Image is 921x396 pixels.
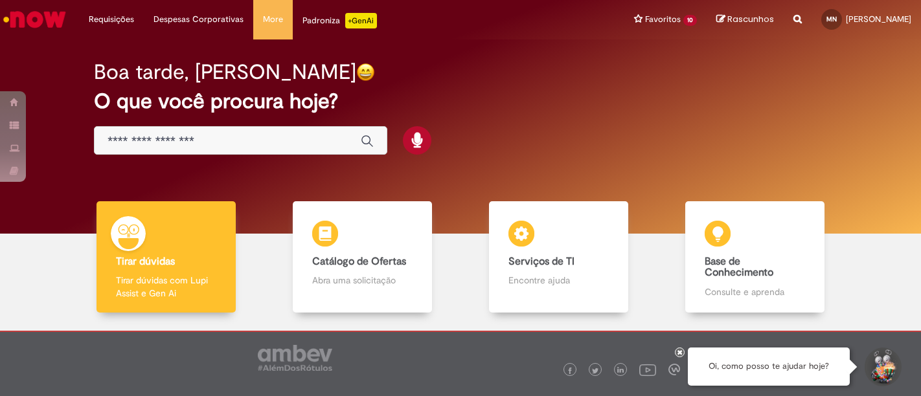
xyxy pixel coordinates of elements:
b: Serviços de TI [508,255,574,268]
a: Rascunhos [716,14,774,26]
h2: O que você procura hoje? [94,90,827,113]
img: logo_footer_workplace.png [668,364,680,375]
button: Iniciar Conversa de Suporte [863,347,902,386]
img: logo_footer_ambev_rotulo_gray.png [258,345,332,371]
img: ServiceNow [1,6,68,32]
span: Favoritos [645,13,681,26]
div: Padroniza [302,13,377,28]
p: Consulte e aprenda [705,285,804,298]
p: Tirar dúvidas com Lupi Assist e Gen Ai [116,274,216,300]
img: logo_footer_twitter.png [592,368,598,374]
b: Tirar dúvidas [116,255,175,268]
span: Rascunhos [727,13,774,25]
img: logo_footer_linkedin.png [617,367,624,375]
b: Catálogo de Ofertas [312,255,406,268]
span: More [263,13,283,26]
span: Despesas Corporativas [153,13,244,26]
img: logo_footer_facebook.png [567,368,573,374]
p: +GenAi [345,13,377,28]
span: MN [826,15,837,23]
p: Encontre ajuda [508,274,608,287]
span: [PERSON_NAME] [846,14,911,25]
span: Requisições [89,13,134,26]
p: Abra uma solicitação [312,274,412,287]
div: Oi, como posso te ajudar hoje? [688,347,850,386]
span: 10 [683,15,697,26]
a: Catálogo de Ofertas Abra uma solicitação [264,201,460,313]
a: Tirar dúvidas Tirar dúvidas com Lupi Assist e Gen Ai [68,201,264,313]
a: Serviços de TI Encontre ajuda [460,201,657,313]
a: Base de Conhecimento Consulte e aprenda [657,201,853,313]
img: happy-face.png [356,63,375,82]
b: Base de Conhecimento [705,255,773,280]
h2: Boa tarde, [PERSON_NAME] [94,61,356,83]
img: logo_footer_youtube.png [639,361,656,378]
